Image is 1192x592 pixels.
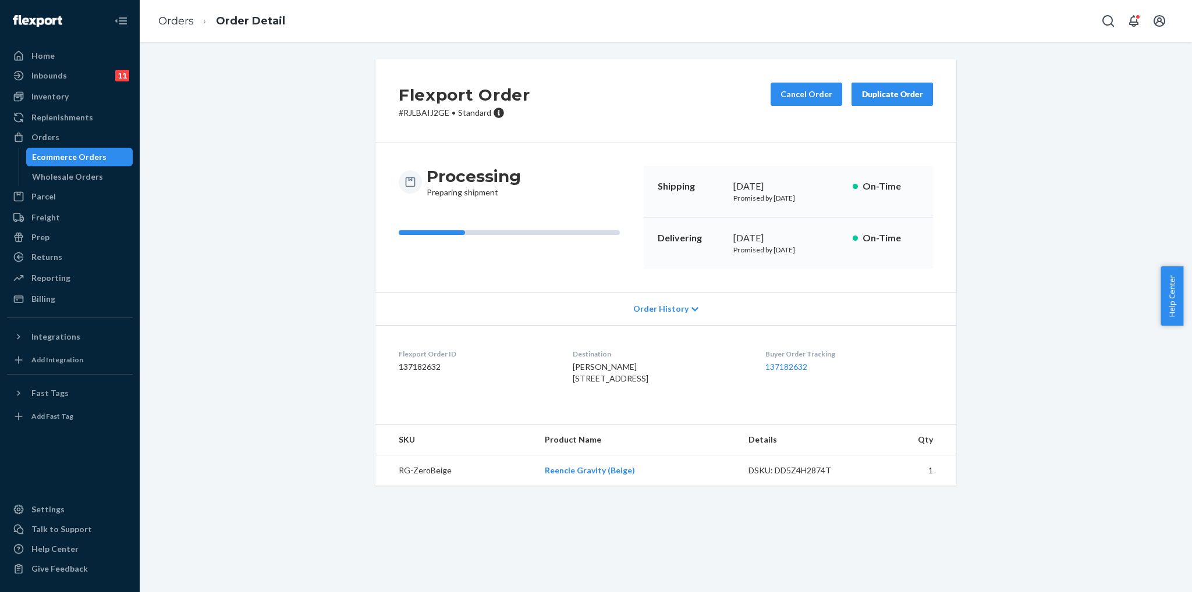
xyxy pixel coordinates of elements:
[1161,266,1183,326] button: Help Center
[7,384,133,402] button: Fast Tags
[149,4,295,38] ol: breadcrumbs
[375,425,535,455] th: SKU
[31,504,65,515] div: Settings
[771,83,842,106] button: Cancel Order
[658,231,724,245] p: Delivering
[867,425,956,455] th: Qty
[7,540,133,558] a: Help Center
[739,425,867,455] th: Details
[733,193,843,203] p: Promised by [DATE]
[427,166,521,187] h3: Processing
[31,212,60,223] div: Freight
[399,361,554,373] dd: 137182632
[7,66,133,85] a: Inbounds11
[452,108,456,117] span: •
[31,523,92,535] div: Talk to Support
[1122,9,1145,33] button: Open notifications
[7,559,133,578] button: Give Feedback
[31,293,55,305] div: Billing
[863,180,919,193] p: On-Time
[573,349,746,359] dt: Destination
[861,88,923,100] div: Duplicate Order
[7,407,133,426] a: Add Fast Tag
[733,245,843,255] p: Promised by [DATE]
[31,91,69,102] div: Inventory
[748,465,858,476] div: DSKU: DD5Z4H2874T
[765,349,933,359] dt: Buyer Order Tracking
[26,148,133,166] a: Ecommerce Orders
[31,331,80,343] div: Integrations
[31,231,49,243] div: Prep
[1097,9,1120,33] button: Open Search Box
[7,87,133,106] a: Inventory
[31,387,69,399] div: Fast Tags
[867,455,956,486] td: 1
[31,112,93,123] div: Replenishments
[733,231,843,245] div: [DATE]
[7,500,133,519] a: Settings
[31,70,67,81] div: Inbounds
[545,465,635,475] a: Reencle Gravity (Beige)
[31,411,73,421] div: Add Fast Tag
[7,269,133,287] a: Reporting
[7,520,133,538] a: Talk to Support
[573,362,648,383] span: [PERSON_NAME] [STREET_ADDRESS]
[375,455,535,486] td: RG-ZeroBeige
[458,108,491,117] span: Standard
[7,108,133,127] a: Replenishments
[31,191,56,202] div: Parcel
[765,362,807,372] a: 137182632
[633,303,689,315] span: Order History
[535,425,739,455] th: Product Name
[31,543,79,555] div: Help Center
[658,180,724,193] p: Shipping
[216,15,285,27] a: Order Detail
[7,228,133,247] a: Prep
[13,15,62,27] img: Flexport logo
[32,171,103,183] div: Wholesale Orders
[7,208,133,227] a: Freight
[31,272,70,284] div: Reporting
[427,166,521,198] div: Preparing shipment
[26,167,133,186] a: Wholesale Orders
[31,563,88,575] div: Give Feedback
[863,231,919,245] p: On-Time
[733,180,843,193] div: [DATE]
[31,131,59,143] div: Orders
[399,107,530,119] p: # RJLBAIJ2GE
[399,83,530,107] h2: Flexport Order
[7,248,133,266] a: Returns
[7,128,133,147] a: Orders
[158,15,194,27] a: Orders
[1148,9,1171,33] button: Open account menu
[31,50,55,62] div: Home
[7,290,133,308] a: Billing
[31,251,62,263] div: Returns
[7,351,133,369] a: Add Integration
[399,349,554,359] dt: Flexport Order ID
[7,187,133,206] a: Parcel
[109,9,133,33] button: Close Navigation
[7,327,133,346] button: Integrations
[7,47,133,65] a: Home
[852,83,933,106] button: Duplicate Order
[32,151,107,163] div: Ecommerce Orders
[115,70,129,81] div: 11
[31,355,83,365] div: Add Integration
